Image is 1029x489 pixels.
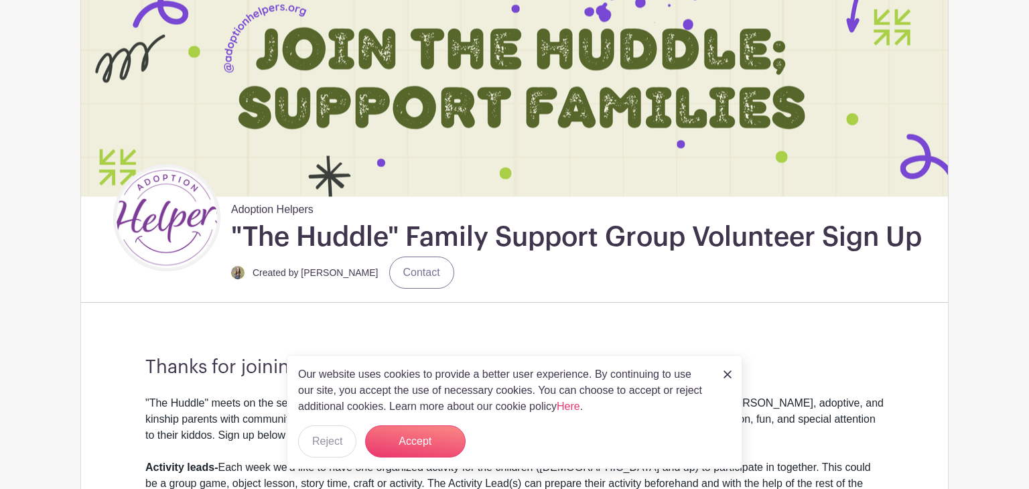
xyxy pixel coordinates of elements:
a: Contact [389,257,454,289]
img: IMG_0582.jpg [231,266,245,279]
h1: "The Huddle" Family Support Group Volunteer Sign Up [231,220,922,254]
a: Here [557,401,580,412]
small: Created by [PERSON_NAME] [253,267,379,278]
button: Reject [298,425,356,458]
strong: Activity leads- [145,462,218,473]
img: AH%20Logo%20Smile-Flat-RBG%20(1).jpg [117,167,217,268]
h3: Thanks for joining the team! [145,356,884,379]
button: Accept [365,425,466,458]
img: close_button-5f87c8562297e5c2d7936805f587ecaba9071eb48480494691a3f1689db116b3.svg [724,370,732,378]
span: Adoption Helpers [231,196,314,218]
p: Our website uses cookies to provide a better user experience. By continuing to use our site, you ... [298,366,709,415]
